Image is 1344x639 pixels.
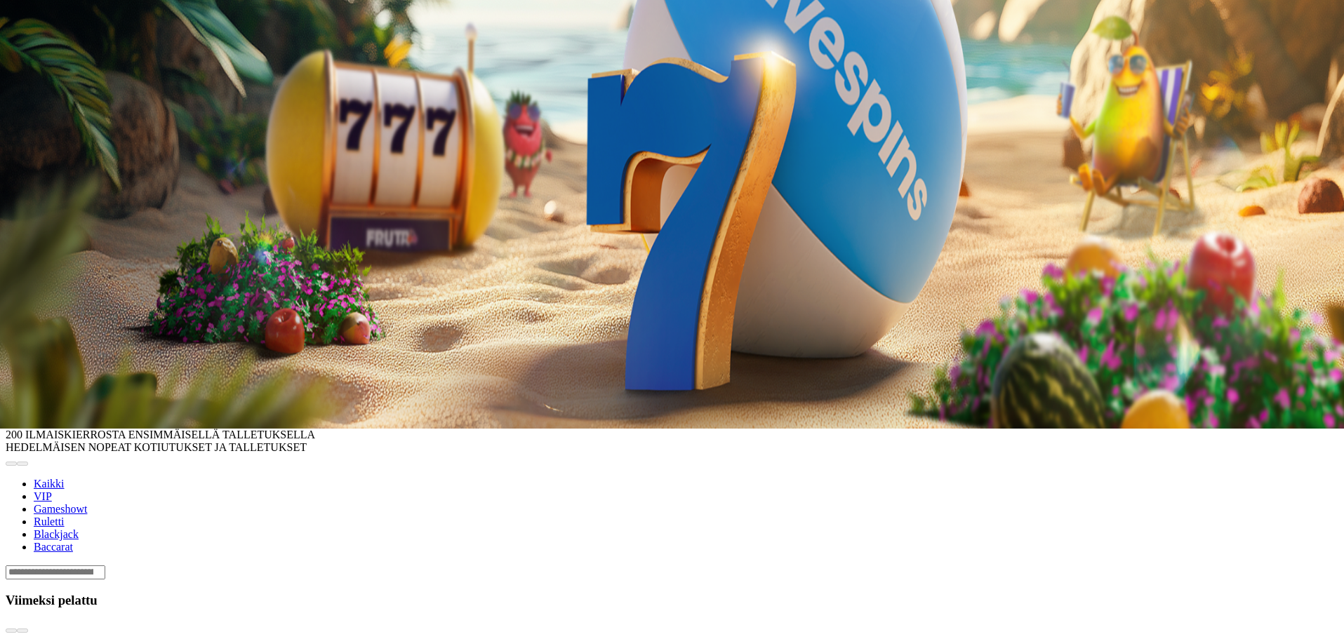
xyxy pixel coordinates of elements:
[34,478,65,490] a: Kaikki
[6,429,315,440] span: 200 ILMAISKIERROSTA ENSIMMÄISELLÄ TALLETUKSELLA
[6,565,105,579] input: Search
[34,503,87,515] a: Gameshowt
[17,462,28,466] button: next slide
[34,541,73,553] a: Baccarat
[6,593,1338,608] h3: Viimeksi pelattu
[6,454,1338,579] header: Lobby
[6,441,307,453] span: HEDELMÄISEN NOPEAT KOTIUTUKSET JA TALLETUKSET
[6,454,1338,553] nav: Lobby
[34,490,52,502] a: VIP
[34,516,65,527] a: Ruletti
[17,628,28,633] button: next slide
[6,628,17,633] button: prev slide
[34,528,79,540] a: Blackjack
[6,462,17,466] button: prev slide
